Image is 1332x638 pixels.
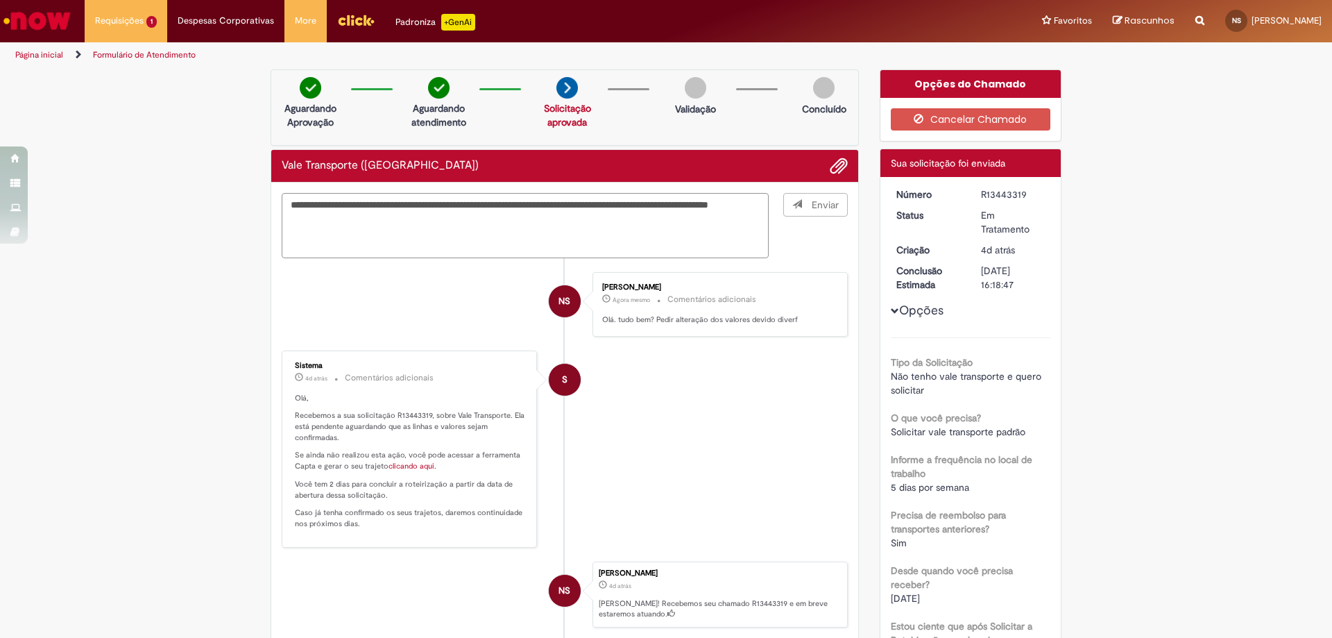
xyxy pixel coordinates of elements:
[295,362,526,370] div: Sistema
[405,101,472,129] p: Aguardando atendimento
[830,157,848,175] button: Adicionar anexos
[1054,14,1092,28] span: Favoritos
[886,187,971,201] dt: Número
[1232,16,1241,25] span: NS
[549,575,581,607] div: Nicolas Cassiano De Oliveira Santinho
[802,102,846,116] p: Concluído
[15,49,63,60] a: Página inicial
[295,393,526,404] p: Olá,
[891,108,1051,131] button: Cancelar Chamado
[599,569,840,578] div: [PERSON_NAME]
[305,374,327,383] span: 4d atrás
[1252,15,1322,26] span: [PERSON_NAME]
[295,14,316,28] span: More
[146,16,157,28] span: 1
[981,187,1045,201] div: R13443319
[428,77,450,99] img: check-circle-green.png
[981,244,1015,256] span: 4d atrás
[556,77,578,99] img: arrow-next.png
[886,264,971,292] dt: Conclusão Estimada
[282,160,479,172] h2: Vale Transporte (VT) Histórico de tíquete
[441,14,475,31] p: +GenAi
[93,49,196,60] a: Formulário de Atendimento
[388,461,436,471] a: clicando aqui.
[602,314,833,326] p: Olá. tudo bem? Pedir alteração dos valores devido diverf
[886,208,971,222] dt: Status
[549,285,581,317] div: Nicolas Cassiano De Oliveira Santinho
[891,509,1006,535] b: Precisa de reembolso para transportes anteriores?
[891,370,1044,396] span: Não tenho vale transporte e quero solicitar
[891,564,1013,591] b: Desde quando você precisa receber?
[305,374,327,383] time: 25/08/2025 10:18:47
[562,363,567,396] span: S
[295,507,526,529] p: Caso já tenha confirmado os seus trajetos, daremos continuidade nos próximos dias.
[981,243,1045,257] div: 25/08/2025 10:18:43
[549,364,581,396] div: System
[613,296,650,304] time: 29/08/2025 08:27:15
[891,453,1032,480] b: Informe a frequência no local de trabalho
[1,7,73,35] img: ServiceNow
[891,537,907,549] span: Sim
[282,193,769,258] textarea: Digite sua mensagem aqui...
[602,283,833,292] div: [PERSON_NAME]
[609,582,631,590] time: 25/08/2025 10:18:43
[685,77,706,99] img: img-circle-grey.png
[981,264,1045,292] div: [DATE] 16:18:47
[891,157,1005,169] span: Sua solicitação foi enviada
[295,450,526,471] p: Se ainda não realizou esta ação, você pode acessar a ferramenta Capta e gerar o seu trajeto
[886,243,971,257] dt: Criação
[544,102,591,128] a: Solicitação aprovada
[395,14,475,31] div: Padroniza
[10,42,878,68] ul: Trilhas de página
[558,574,570,607] span: NS
[880,70,1061,98] div: Opções do Chamado
[667,294,756,305] small: Comentários adicionais
[558,285,570,318] span: NS
[813,77,835,99] img: img-circle-grey.png
[345,372,434,384] small: Comentários adicionais
[675,102,716,116] p: Validação
[981,208,1045,236] div: Em Tratamento
[891,356,973,369] b: Tipo da Solicitação
[277,101,344,129] p: Aguardando Aprovação
[95,14,144,28] span: Requisições
[981,244,1015,256] time: 25/08/2025 10:18:43
[337,10,375,31] img: click_logo_yellow_360x200.png
[891,592,920,605] span: [DATE]
[599,598,840,620] p: [PERSON_NAME]! Recebemos seu chamado R13443319 e em breve estaremos atuando.
[282,562,848,628] li: Nicolas Cassiano De Oliveira Santinho
[891,412,981,424] b: O que você precisa?
[295,410,526,443] p: Recebemos a sua solicitação R13443319, sobre Vale Transporte. Ela está pendente aguardando que as...
[1113,15,1175,28] a: Rascunhos
[609,582,631,590] span: 4d atrás
[295,479,526,501] p: Você tem 2 dias para concluir a roteirização a partir da data de abertura dessa solicitação.
[613,296,650,304] span: Agora mesmo
[178,14,274,28] span: Despesas Corporativas
[1125,14,1175,27] span: Rascunhos
[891,481,969,494] span: 5 dias por semana
[300,77,321,99] img: check-circle-green.png
[891,426,1025,438] span: Solicitar vale transporte padrão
